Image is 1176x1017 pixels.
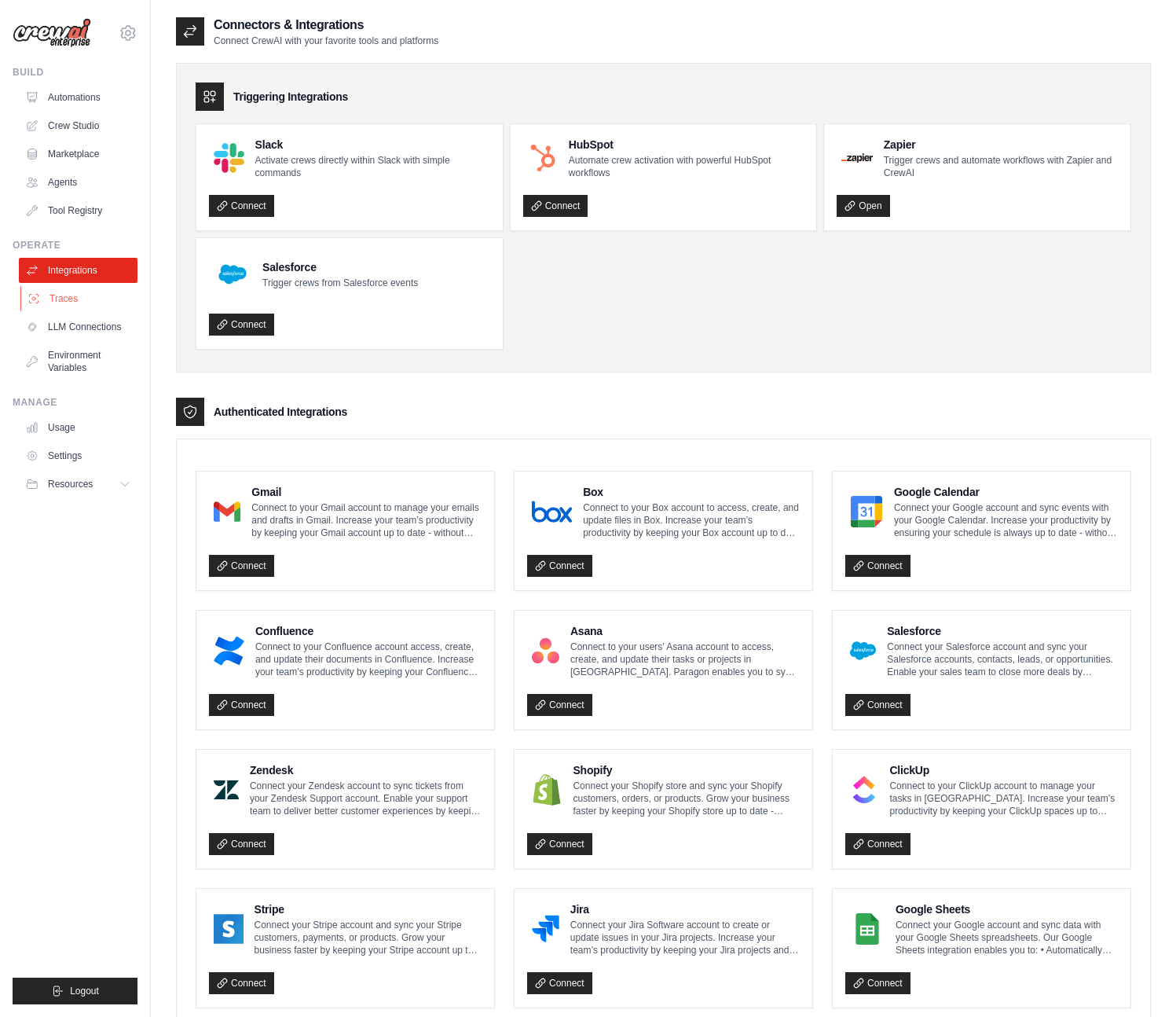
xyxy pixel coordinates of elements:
img: Zapier Logo [841,153,872,163]
p: Connect to your Confluence account access, create, and update their documents in Confluence. Incr... [255,641,482,678]
img: Slack Logo [214,143,244,174]
h4: Gmail [251,484,482,500]
a: Connect [523,195,588,217]
h4: Google Calendar [894,484,1118,500]
p: Connect to your Gmail account to manage your emails and drafts in Gmail. Increase your team’s pro... [251,501,482,539]
h4: Zapier [884,137,1118,152]
a: Connect [845,972,910,994]
h4: Slack [255,137,490,152]
img: Google Calendar Logo [850,496,883,527]
h4: Salesforce [262,259,418,275]
a: Automations [19,85,137,110]
a: Connect [527,972,592,994]
a: Integrations [19,258,137,283]
a: Connect [845,555,910,577]
img: Shopify Logo [532,774,562,806]
a: Environment Variables [19,343,137,380]
a: Crew Studio [19,113,137,138]
a: Tool Registry [19,198,137,223]
div: Manage [13,396,137,409]
p: Connect your Jira Software account to create or update issues in your Jira projects. Increase you... [570,919,800,956]
h4: Box [583,484,800,500]
a: Open [837,195,889,217]
img: Confluence Logo [214,635,244,666]
p: Connect your Google account and sync data with your Google Sheets spreadsheets. Our Google Sheets... [896,919,1118,956]
p: Trigger crews from Salesforce events [262,277,418,289]
img: Jira Logo [532,913,559,945]
a: Usage [19,415,137,440]
div: Operate [13,239,137,251]
a: Connect [209,694,274,716]
img: ClickUp Logo [850,774,878,806]
img: Stripe Logo [214,913,244,945]
h4: Confluence [255,623,482,639]
a: LLM Connections [19,314,137,340]
h4: Google Sheets [896,901,1118,917]
p: Trigger crews and automate workflows with Zapier and CrewAI [884,154,1118,179]
h4: HubSpot [569,137,804,152]
a: Settings [19,443,137,468]
a: Agents [19,170,137,195]
a: Connect [209,555,274,577]
p: Connect to your ClickUp account to manage your tasks in [GEOGRAPHIC_DATA]. Increase your team’s p... [889,780,1118,817]
button: Logout [13,978,137,1004]
a: Connect [209,314,274,336]
a: Connect [527,833,592,855]
img: Logo [13,18,91,48]
span: Resources [48,478,93,490]
p: Connect to your Box account to access, create, and update files in Box. Increase your team’s prod... [583,501,800,539]
a: Connect [845,833,910,855]
p: Connect your Stripe account and sync your Stripe customers, payments, or products. Grow your busi... [255,919,482,956]
h4: ClickUp [889,762,1118,778]
img: Salesforce Logo [214,255,251,293]
h3: Triggering Integrations [233,89,348,105]
h4: Asana [570,623,800,639]
img: Google Sheets Logo [850,913,885,945]
img: HubSpot Logo [528,143,558,173]
img: Salesforce Logo [850,635,876,666]
h2: Connectors & Integrations [214,16,438,35]
p: Connect to your users’ Asana account to access, create, and update their tasks or projects in [GE... [570,641,800,678]
p: Automate crew activation with powerful HubSpot workflows [569,154,804,179]
h4: Shopify [573,762,800,778]
h3: Authenticated Integrations [214,404,347,420]
a: Connect [209,833,274,855]
a: Connect [209,972,274,994]
p: Connect your Zendesk account to sync tickets from your Zendesk Support account. Enable your suppo... [250,780,482,817]
img: Box Logo [532,496,572,527]
h4: Stripe [255,901,482,917]
span: Logout [70,985,99,997]
a: Connect [527,694,592,716]
p: Activate crews directly within Slack with simple commands [255,154,490,179]
h4: Salesforce [887,623,1118,639]
a: Traces [20,286,139,311]
h4: Jira [570,901,800,917]
img: Zendesk Logo [214,774,239,806]
img: Gmail Logo [214,496,240,527]
div: Build [13,66,137,79]
a: Connect [209,195,274,217]
p: Connect CrewAI with your favorite tools and platforms [214,35,438,47]
a: Connect [527,555,592,577]
p: Connect your Google account and sync events with your Google Calendar. Increase your productivity... [894,501,1118,539]
a: Connect [845,694,910,716]
a: Marketplace [19,141,137,167]
h4: Zendesk [250,762,482,778]
button: Resources [19,472,137,497]
img: Asana Logo [532,635,559,666]
p: Connect your Salesforce account and sync your Salesforce accounts, contacts, leads, or opportunit... [887,641,1118,678]
p: Connect your Shopify store and sync your Shopify customers, orders, or products. Grow your busine... [573,780,800,817]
